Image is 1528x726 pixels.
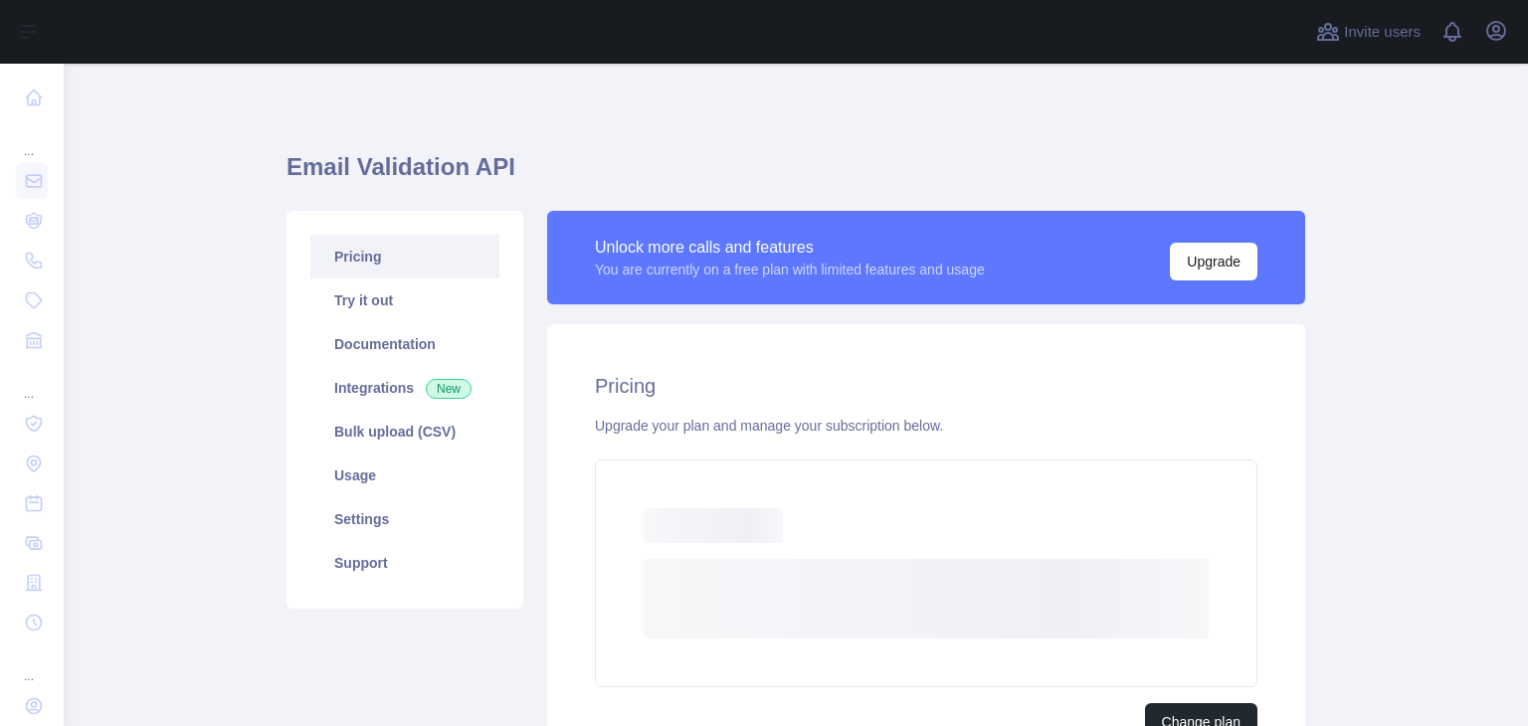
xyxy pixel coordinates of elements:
a: Integrations New [310,366,499,410]
div: Unlock more calls and features [595,236,985,260]
div: ... [16,362,48,402]
div: ... [16,119,48,159]
span: New [426,379,472,399]
button: Upgrade [1170,243,1257,280]
h1: Email Validation API [286,151,1305,199]
div: ... [16,644,48,684]
a: Pricing [310,235,499,278]
a: Try it out [310,278,499,322]
div: Upgrade your plan and manage your subscription below. [595,416,1257,436]
a: Usage [310,454,499,497]
div: You are currently on a free plan with limited features and usage [595,260,985,279]
button: Invite users [1312,16,1425,48]
span: Invite users [1344,21,1421,44]
a: Documentation [310,322,499,366]
a: Settings [310,497,499,541]
a: Bulk upload (CSV) [310,410,499,454]
h2: Pricing [595,372,1257,400]
a: Support [310,541,499,585]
